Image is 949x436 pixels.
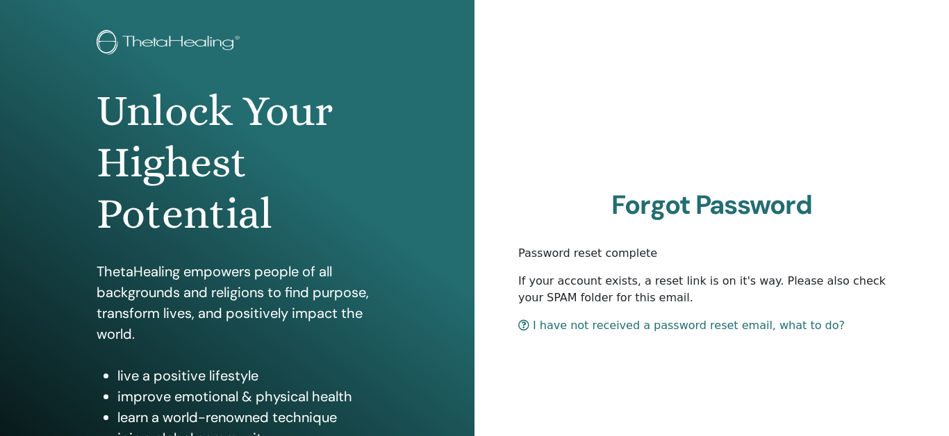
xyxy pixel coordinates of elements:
p: If your account exists, a reset link is on it's way. Please also check your SPAM folder for this ... [518,273,905,306]
h2: Forgot Password [518,190,905,221]
li: improve emotional & physical health [117,386,378,407]
p: Password reset complete [518,245,905,262]
li: live a positive lifestyle [117,365,378,386]
li: learn a world-renowned technique [117,407,378,428]
p: ThetaHealing empowers people of all backgrounds and religions to find purpose, transform lives, a... [97,261,378,344]
h1: Unlock Your Highest Potential [97,85,378,240]
a: I have not received a password reset email, what to do? [518,319,845,332]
